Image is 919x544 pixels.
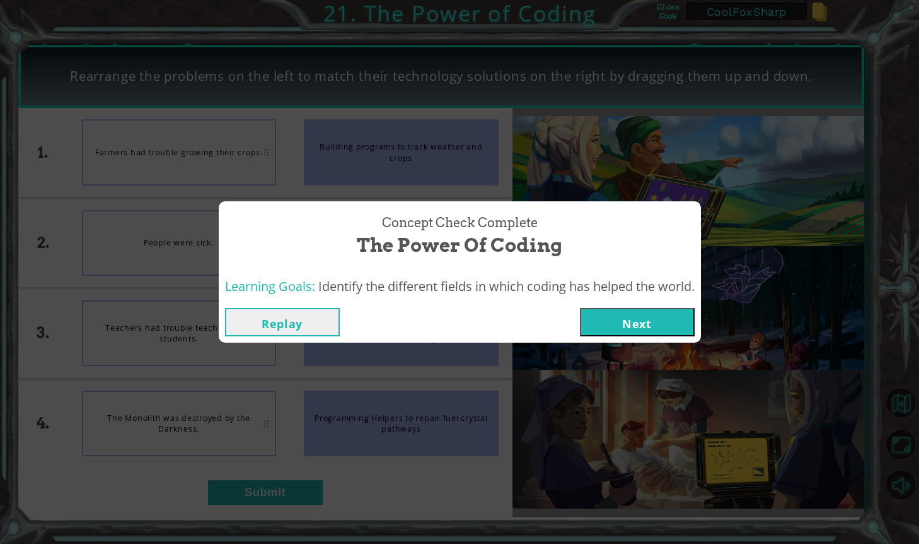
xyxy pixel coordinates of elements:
[357,232,562,259] span: The Power of Coding
[382,214,538,232] span: Concept Check Complete
[580,308,695,336] button: Next
[225,308,340,336] button: Replay
[225,278,315,295] span: Learning Goals:
[318,278,695,295] span: Identify the different fields in which coding has helped the world.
